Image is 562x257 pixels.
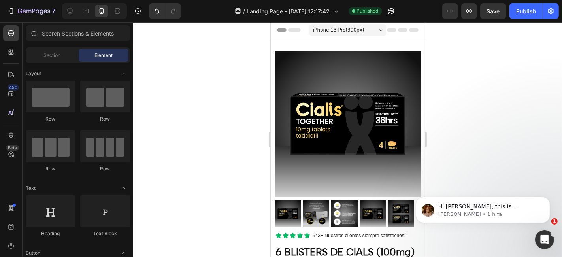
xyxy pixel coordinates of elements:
[80,115,130,123] div: Row
[26,70,41,77] span: Layout
[4,222,150,253] h2: 6 BLISTERS DE ClALS (100mg) Sinreceta
[480,3,506,19] button: Save
[149,3,181,19] div: Undo/Redo
[94,52,113,59] span: Element
[80,230,130,237] div: Text Block
[516,7,536,15] div: Publish
[26,25,130,41] input: Search Sections & Elements
[26,165,75,172] div: Row
[247,7,330,15] span: Landing Page - [DATE] 12:17:42
[271,22,425,257] iframe: Design area
[52,6,55,16] p: 7
[26,185,36,192] span: Text
[551,218,558,225] span: 1
[26,249,40,257] span: Button
[535,230,554,249] iframe: Intercom live chat
[26,230,75,237] div: Heading
[26,115,75,123] div: Row
[357,8,379,15] span: Published
[487,8,500,15] span: Save
[8,84,19,91] div: 450
[117,182,130,195] span: Toggle open
[3,3,59,19] button: 7
[509,3,543,19] button: Publish
[44,52,61,59] span: Section
[80,165,130,172] div: Row
[6,145,19,151] div: Beta
[243,7,245,15] span: /
[404,180,562,236] iframe: Intercom notifications messaggio
[117,67,130,80] span: Toggle open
